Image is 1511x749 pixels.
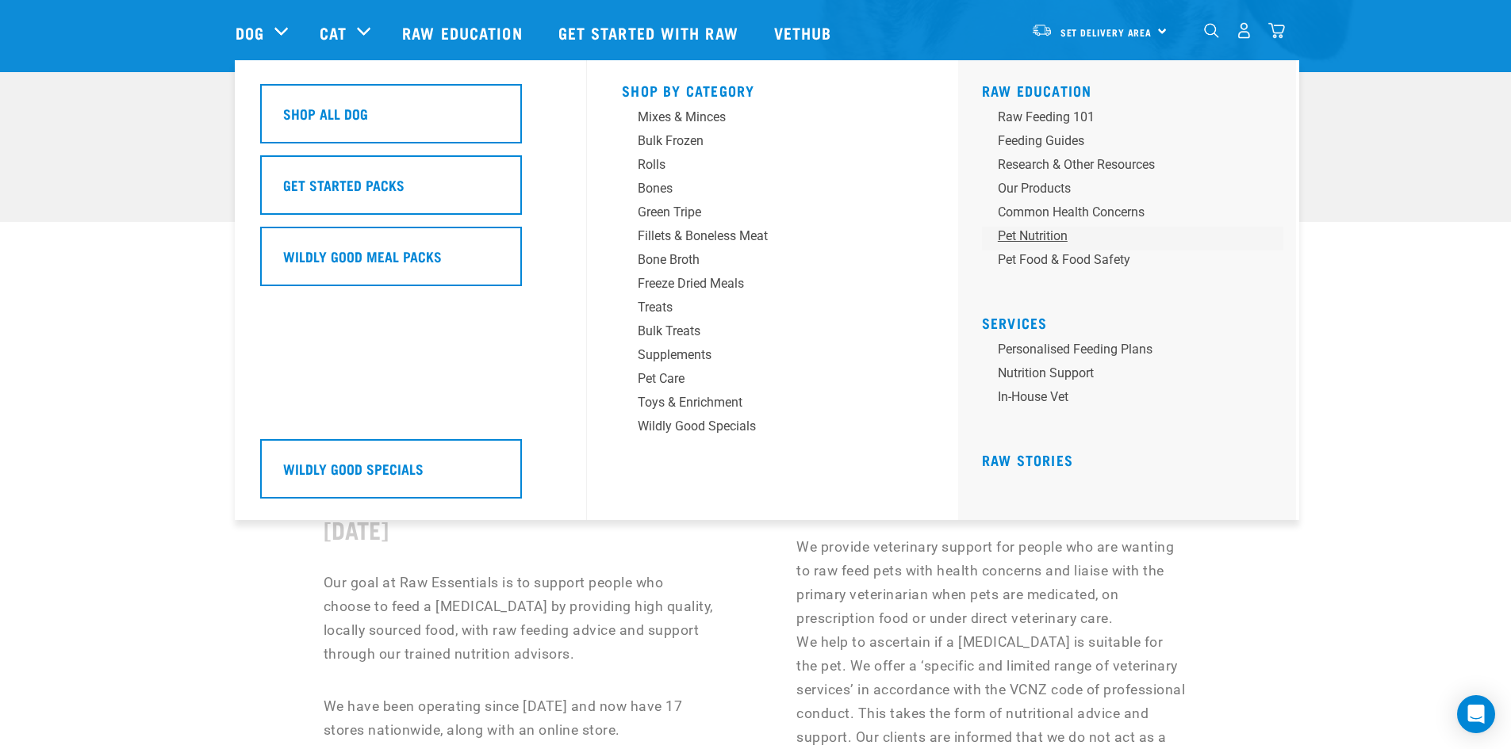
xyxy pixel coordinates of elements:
a: Feeding Guides [982,132,1283,155]
div: Freeze Dried Meals [638,274,885,293]
img: user.png [1236,22,1252,39]
a: Dog [236,21,264,44]
div: Bulk Frozen [638,132,885,151]
span: Set Delivery Area [1060,29,1152,35]
div: Fillets & Boneless Meat [638,227,885,246]
a: Get Started Packs [260,155,562,227]
a: Nutrition Support [982,364,1283,388]
a: Freeze Dried Meals [622,274,923,298]
div: Raw Feeding 101 [998,108,1245,127]
a: Bones [622,179,923,203]
div: Bone Broth [638,250,885,269]
div: Pet Care [638,369,885,388]
a: Raw Education [386,1,542,64]
a: Vethub [758,1,852,64]
a: Shop All Dog [260,84,562,155]
a: Personalised Feeding Plans [982,340,1283,364]
a: Wildly Good Specials [622,417,923,441]
a: Fillets & Boneless Meat [622,227,923,250]
a: Pet Food & Food Safety [982,250,1283,274]
a: Common Health Concerns [982,203,1283,227]
h5: Shop All Dog [283,103,368,124]
div: Rolls [638,155,885,174]
div: Bulk Treats [638,322,885,341]
h5: Get Started Packs [283,174,405,195]
a: Research & Other Resources [982,155,1283,179]
h5: Wildly Good Meal Packs [283,246,442,266]
a: Bulk Treats [622,322,923,346]
div: Feeding Guides [998,132,1245,151]
a: Pet Nutrition [982,227,1283,250]
a: Green Tripe [622,203,923,227]
div: Our Products [998,179,1245,198]
div: Treats [638,298,885,317]
div: Toys & Enrichment [638,393,885,412]
a: Wildly Good Specials [260,439,562,510]
div: Pet Food & Food Safety [998,250,1245,269]
a: Toys & Enrichment [622,393,923,417]
a: Supplements [622,346,923,369]
div: Open Intercom Messenger [1457,695,1495,733]
img: home-icon@2x.png [1268,22,1285,39]
p: Our goal at Raw Essentials is to support people who choose to feed a [MEDICAL_DATA] by providing ... [324,571,715,666]
a: Pet Care [622,369,923,393]
a: In-house vet [982,388,1283,411]
a: Rolls [622,155,923,179]
a: Cat [320,21,347,44]
a: Raw Stories [982,456,1073,464]
h5: Shop By Category [622,82,923,95]
a: Mixes & Minces [622,108,923,132]
h5: Services [982,315,1283,327]
a: Raw Feeding 101 [982,108,1283,132]
a: Our Products [982,179,1283,203]
div: Bones [638,179,885,198]
a: Wildly Good Meal Packs [260,227,562,298]
div: Supplements [638,346,885,365]
a: Bone Broth [622,250,923,274]
a: Treats [622,298,923,322]
div: Research & Other Resources [998,155,1245,174]
div: Wildly Good Specials [638,417,885,436]
div: Pet Nutrition [998,227,1245,246]
a: Raw Education [982,86,1092,94]
img: home-icon-1@2x.png [1204,23,1219,38]
div: Mixes & Minces [638,108,885,127]
div: Green Tripe [638,203,885,222]
img: van-moving.png [1031,23,1053,37]
h5: Wildly Good Specials [283,458,424,479]
a: Get started with Raw [543,1,758,64]
a: Bulk Frozen [622,132,923,155]
div: Common Health Concerns [998,203,1245,222]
